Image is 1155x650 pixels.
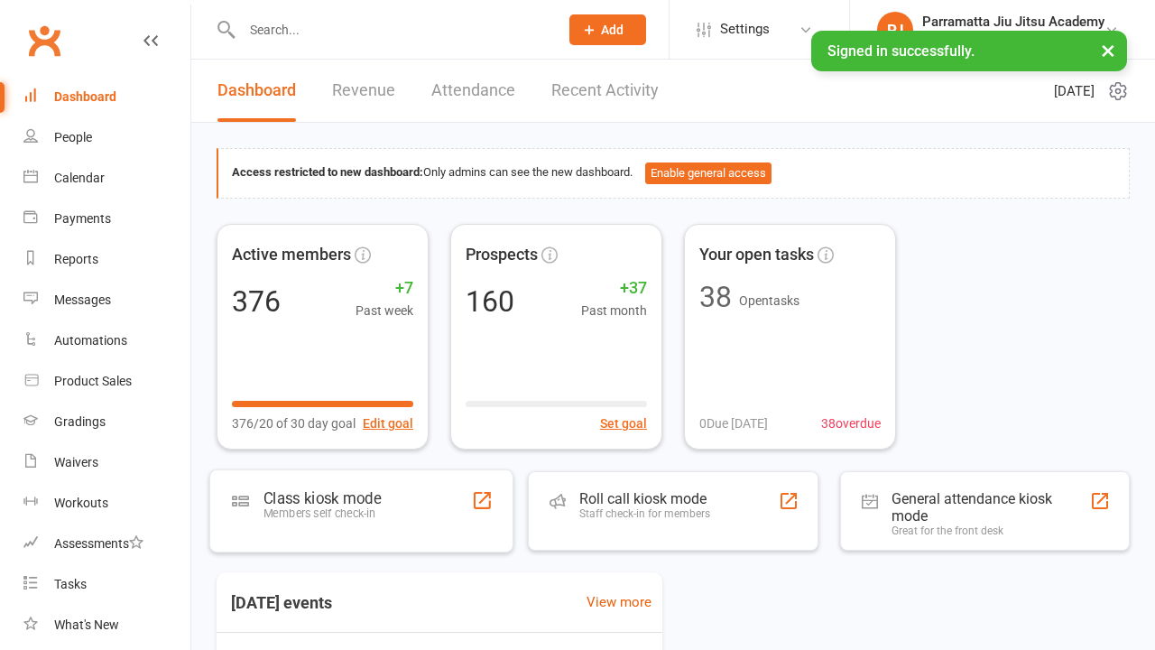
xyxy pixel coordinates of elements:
[877,12,913,48] div: PJ
[23,402,190,442] a: Gradings
[22,18,67,63] a: Clubworx
[1092,31,1124,70] button: ×
[601,23,624,37] span: Add
[431,60,515,122] a: Attendance
[363,413,413,433] button: Edit goal
[232,162,1115,184] div: Only admins can see the new dashboard.
[699,283,732,311] div: 38
[54,455,98,469] div: Waivers
[23,199,190,239] a: Payments
[54,617,119,632] div: What's New
[579,507,710,520] div: Staff check-in for members
[54,577,87,591] div: Tasks
[217,587,346,619] h3: [DATE] events
[23,564,190,605] a: Tasks
[23,483,190,524] a: Workouts
[821,413,881,433] span: 38 overdue
[54,333,127,348] div: Automations
[827,42,975,60] span: Signed in successfully.
[699,413,768,433] span: 0 Due [DATE]
[54,130,92,144] div: People
[232,413,356,433] span: 376/20 of 30 day goal
[23,77,190,117] a: Dashboard
[23,320,190,361] a: Automations
[232,242,351,268] span: Active members
[892,490,1090,525] div: General attendance kiosk mode
[600,413,647,433] button: Set goal
[54,252,98,266] div: Reports
[23,605,190,645] a: What's New
[54,374,132,388] div: Product Sales
[23,361,190,402] a: Product Sales
[466,242,538,268] span: Prospects
[23,117,190,158] a: People
[922,30,1104,46] div: Parramatta Jiu Jitsu Academy
[54,171,105,185] div: Calendar
[645,162,772,184] button: Enable general access
[54,292,111,307] div: Messages
[699,242,814,268] span: Your open tasks
[54,536,143,551] div: Assessments
[54,496,108,510] div: Workouts
[739,293,799,308] span: Open tasks
[332,60,395,122] a: Revenue
[23,442,190,483] a: Waivers
[54,89,116,104] div: Dashboard
[217,60,296,122] a: Dashboard
[551,60,659,122] a: Recent Activity
[23,239,190,280] a: Reports
[356,275,413,302] span: +7
[23,158,190,199] a: Calendar
[356,301,413,320] span: Past week
[1054,80,1095,102] span: [DATE]
[581,275,647,302] span: +37
[54,211,111,226] div: Payments
[263,506,381,520] div: Members self check-in
[922,14,1104,30] div: Parramatta Jiu Jitsu Academy
[263,488,381,506] div: Class kiosk mode
[23,280,190,320] a: Messages
[720,9,770,50] span: Settings
[232,165,423,179] strong: Access restricted to new dashboard:
[581,301,647,320] span: Past month
[569,14,646,45] button: Add
[54,414,106,429] div: Gradings
[23,524,190,564] a: Assessments
[587,591,651,613] a: View more
[232,287,281,316] div: 376
[466,287,514,316] div: 160
[236,17,546,42] input: Search...
[579,490,710,507] div: Roll call kiosk mode
[892,525,1090,537] div: Great for the front desk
